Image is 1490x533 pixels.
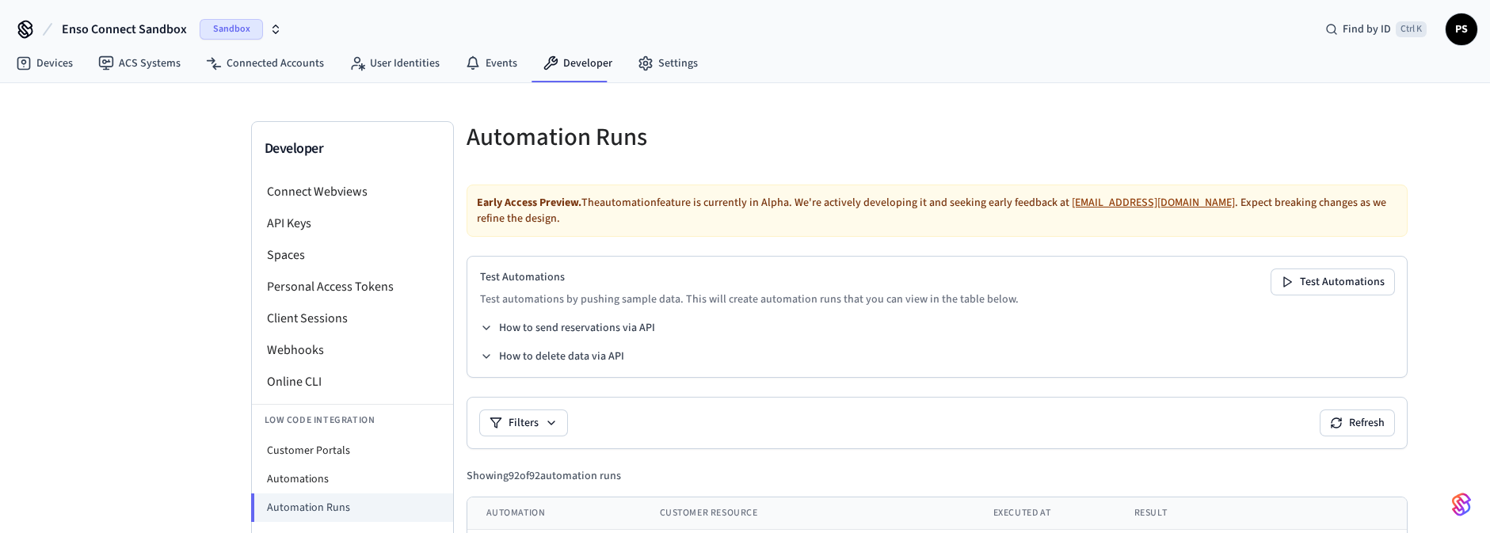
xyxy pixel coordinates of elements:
[467,468,621,484] div: Showing 92 of 92 automation runs
[1072,195,1235,211] a: [EMAIL_ADDRESS][DOMAIN_NAME]
[480,348,624,364] button: How to delete data via API
[62,20,187,39] span: Enso Connect Sandbox
[252,303,453,334] li: Client Sessions
[467,121,928,154] h5: Automation Runs
[530,49,625,78] a: Developer
[1446,13,1477,45] button: PS
[252,239,453,271] li: Spaces
[1343,21,1391,37] span: Find by ID
[1115,497,1407,530] th: Result
[477,195,581,211] strong: Early Access Preview.
[337,49,452,78] a: User Identities
[252,334,453,366] li: Webhooks
[480,291,1019,307] p: Test automations by pushing sample data. This will create automation runs that you can view in th...
[252,366,453,398] li: Online CLI
[1452,492,1471,517] img: SeamLogoGradient.69752ec5.svg
[252,271,453,303] li: Personal Access Tokens
[3,49,86,78] a: Devices
[252,404,453,436] li: Low Code Integration
[252,465,453,493] li: Automations
[1271,269,1394,295] button: Test Automations
[200,19,263,40] span: Sandbox
[467,497,641,530] th: Automation
[480,320,655,336] button: How to send reservations via API
[480,410,567,436] button: Filters
[452,49,530,78] a: Events
[265,138,440,160] h3: Developer
[974,497,1115,530] th: Executed At
[252,207,453,239] li: API Keys
[1313,15,1439,44] div: Find by IDCtrl K
[641,497,974,530] th: Customer Resource
[1396,21,1427,37] span: Ctrl K
[480,269,1019,285] h2: Test Automations
[86,49,193,78] a: ACS Systems
[467,185,1408,237] div: The automation feature is currently in Alpha. We're actively developing it and seeking early feed...
[251,493,453,522] li: Automation Runs
[193,49,337,78] a: Connected Accounts
[625,49,711,78] a: Settings
[1320,410,1394,436] button: Refresh
[252,176,453,207] li: Connect Webviews
[252,436,453,465] li: Customer Portals
[1447,15,1476,44] span: PS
